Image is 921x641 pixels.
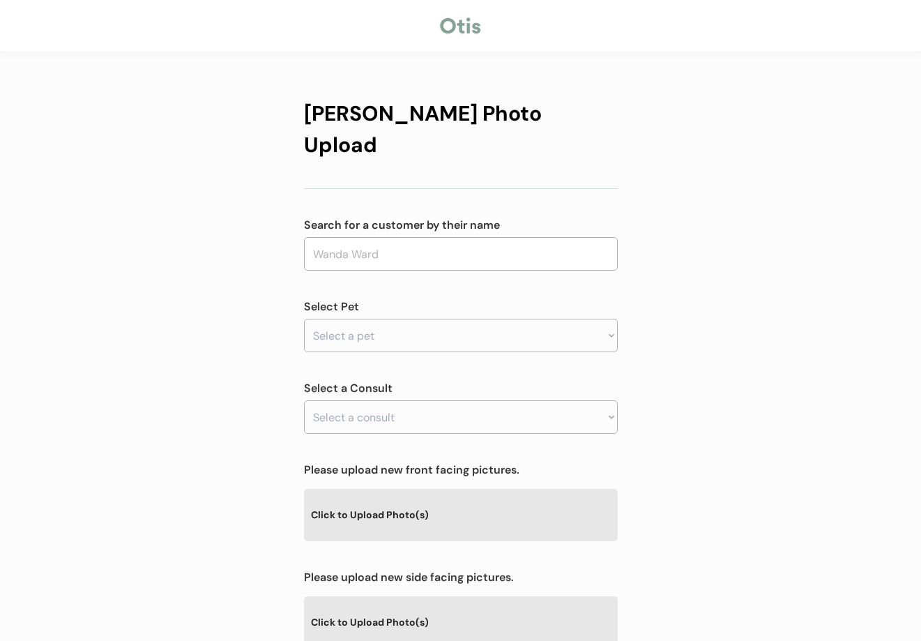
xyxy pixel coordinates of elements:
div: [PERSON_NAME] Photo Upload [304,98,618,160]
div: Click to Upload Photo(s) [304,489,618,540]
div: Select a Consult [304,380,618,397]
div: Please upload new front facing pictures. [304,462,618,478]
div: Select Pet [304,299,618,315]
div: Please upload new side facing pictures. [304,569,618,586]
input: Wanda Ward [304,237,618,271]
div: Search for a customer by their name [304,217,618,234]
